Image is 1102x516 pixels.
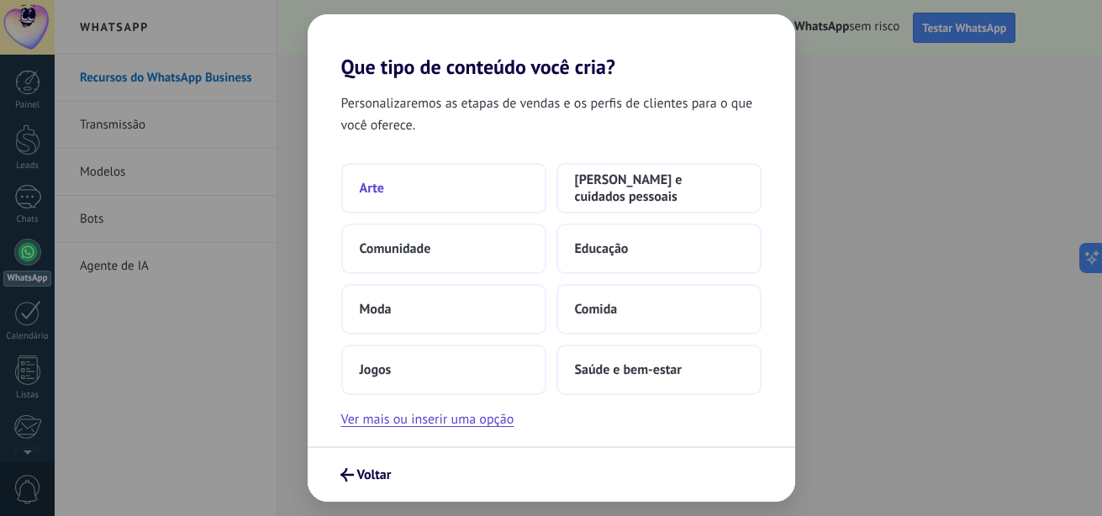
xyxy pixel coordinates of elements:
button: Comunidade [341,224,546,274]
button: Arte [341,163,546,213]
button: Comida [556,284,762,334]
button: Voltar [333,461,399,489]
h2: Que tipo de conteúdo você cria? [308,14,795,79]
button: Educação [556,224,762,274]
span: Arte [360,180,384,197]
span: Voltar [357,469,392,481]
span: Saúde e bem-estar [575,361,682,378]
button: Jogos [341,345,546,395]
span: Educação [575,240,629,257]
button: Saúde e bem-estar [556,345,762,395]
span: Personalizaremos as etapas de vendas e os perfis de clientes para o que você oferece. [341,92,762,136]
button: Moda [341,284,546,334]
span: [PERSON_NAME] e cuidados pessoais [575,171,743,205]
button: [PERSON_NAME] e cuidados pessoais [556,163,762,213]
span: Comida [575,301,618,318]
span: Comunidade [360,240,431,257]
button: Ver mais ou inserir uma opção [341,408,514,430]
span: Jogos [360,361,392,378]
span: Moda [360,301,392,318]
